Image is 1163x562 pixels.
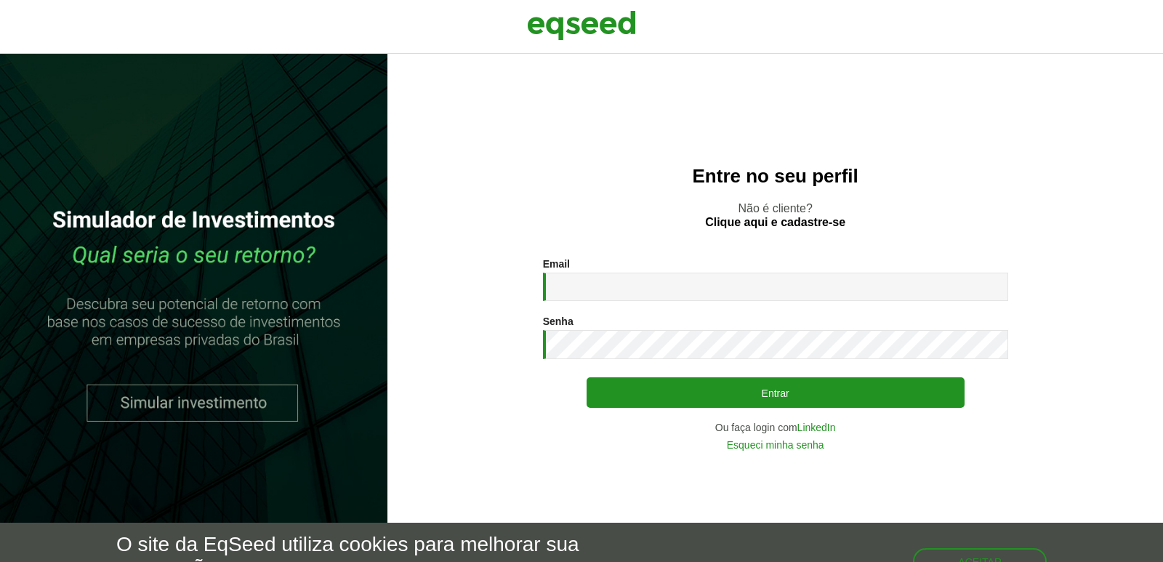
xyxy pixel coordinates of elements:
div: Ou faça login com [543,422,1008,433]
button: Entrar [587,377,965,408]
a: LinkedIn [797,422,836,433]
p: Não é cliente? [416,201,1134,229]
h2: Entre no seu perfil [416,166,1134,187]
a: Esqueci minha senha [727,440,824,450]
img: EqSeed Logo [527,7,636,44]
label: Email [543,259,570,269]
a: Clique aqui e cadastre-se [705,217,845,228]
label: Senha [543,316,574,326]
